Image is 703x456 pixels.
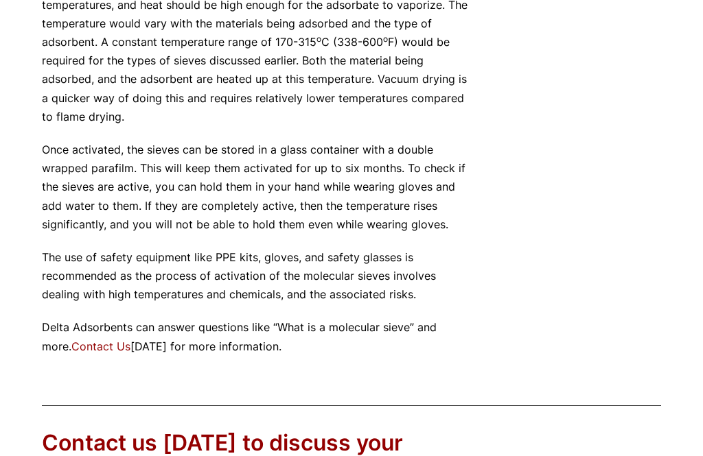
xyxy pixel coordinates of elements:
a: Contact Us [71,339,130,353]
sup: o [316,34,321,44]
sup: o [383,34,388,44]
p: Once activated, the sieves can be stored in a glass container with a double wrapped parafilm. Thi... [42,141,472,234]
p: The use of safety equipment like PPE kits, gloves, and safety glasses is recommended as the proce... [42,248,472,304]
p: Delta Adsorbents can answer questions like “What is a molecular sieve” and more. [DATE] for more ... [42,318,472,355]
